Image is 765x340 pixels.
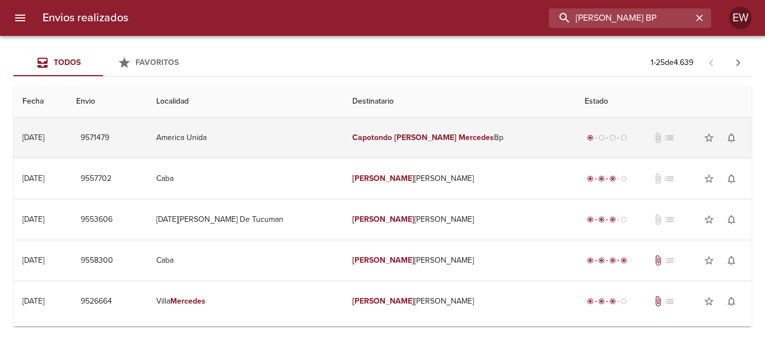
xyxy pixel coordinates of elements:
[136,58,179,67] span: Favoritos
[587,298,594,305] span: radio_button_checked
[587,257,594,264] span: radio_button_checked
[170,296,206,306] em: Mercedes
[651,57,693,68] p: 1 - 25 de 4.639
[147,118,343,158] td: America Unida
[147,240,343,281] td: Caba
[81,295,112,309] span: 9526664
[76,250,118,271] button: 9558300
[598,134,605,141] span: radio_button_unchecked
[598,216,605,223] span: radio_button_checked
[76,169,116,189] button: 9557702
[598,298,605,305] span: radio_button_checked
[587,216,594,223] span: radio_button_checked
[726,255,737,266] span: notifications_none
[147,159,343,199] td: Caba
[13,49,193,76] div: Tabs Envios
[698,208,720,231] button: Agregar a favoritos
[621,257,627,264] span: radio_button_checked
[703,132,715,143] span: star_border
[729,7,752,29] div: Abrir información de usuario
[664,296,675,307] span: No tiene pedido asociado
[22,255,44,265] div: [DATE]
[598,257,605,264] span: radio_button_checked
[664,214,675,225] span: No tiene pedido asociado
[352,133,392,142] em: Capotondo
[609,257,616,264] span: radio_button_checked
[609,175,616,182] span: radio_button_checked
[664,173,675,184] span: No tiene pedido asociado
[664,132,675,143] span: No tiene pedido asociado
[43,9,128,27] h6: Envios realizados
[720,167,743,190] button: Activar notificaciones
[598,175,605,182] span: radio_button_checked
[352,215,414,224] em: [PERSON_NAME]
[587,175,594,182] span: radio_button_checked
[394,133,456,142] em: [PERSON_NAME]
[726,173,737,184] span: notifications_none
[22,174,44,183] div: [DATE]
[698,290,720,313] button: Agregar a favoritos
[459,133,494,142] em: Mercedes
[76,209,117,230] button: 9553606
[621,216,627,223] span: radio_button_unchecked
[725,49,752,76] span: Pagina siguiente
[81,131,109,145] span: 9571479
[585,173,629,184] div: En viaje
[343,281,576,322] td: [PERSON_NAME]
[609,134,616,141] span: radio_button_unchecked
[549,8,692,28] input: buscar
[664,255,675,266] span: No tiene pedido asociado
[609,216,616,223] span: radio_button_checked
[698,57,725,68] span: Pagina anterior
[343,199,576,240] td: [PERSON_NAME]
[147,281,343,322] td: Villa
[703,214,715,225] span: star_border
[343,118,576,158] td: Bp
[726,132,737,143] span: notifications_none
[343,86,576,118] th: Destinatario
[698,167,720,190] button: Agregar a favoritos
[81,254,113,268] span: 9558300
[720,127,743,149] button: Activar notificaciones
[720,208,743,231] button: Activar notificaciones
[576,86,752,118] th: Estado
[147,199,343,240] td: [DATE][PERSON_NAME] De Tucuman
[343,159,576,199] td: [PERSON_NAME]
[54,58,81,67] span: Todos
[703,255,715,266] span: star_border
[720,290,743,313] button: Activar notificaciones
[22,296,44,306] div: [DATE]
[652,296,664,307] span: Tiene documentos adjuntos
[22,133,44,142] div: [DATE]
[67,86,147,118] th: Envio
[652,132,664,143] span: No tiene documentos adjuntos
[343,240,576,281] td: [PERSON_NAME]
[621,134,627,141] span: radio_button_unchecked
[729,7,752,29] div: EW
[585,214,629,225] div: En viaje
[621,298,627,305] span: radio_button_unchecked
[621,175,627,182] span: radio_button_unchecked
[147,86,343,118] th: Localidad
[352,174,414,183] em: [PERSON_NAME]
[652,173,664,184] span: No tiene documentos adjuntos
[698,127,720,149] button: Agregar a favoritos
[720,249,743,272] button: Activar notificaciones
[652,255,664,266] span: Tiene documentos adjuntos
[76,128,114,148] button: 9571479
[585,296,629,307] div: En viaje
[703,296,715,307] span: star_border
[726,214,737,225] span: notifications_none
[76,291,116,312] button: 9526664
[352,255,414,265] em: [PERSON_NAME]
[585,255,629,266] div: Entregado
[609,298,616,305] span: radio_button_checked
[698,249,720,272] button: Agregar a favoritos
[703,173,715,184] span: star_border
[22,215,44,224] div: [DATE]
[352,296,414,306] em: [PERSON_NAME]
[652,214,664,225] span: No tiene documentos adjuntos
[587,134,594,141] span: radio_button_checked
[7,4,34,31] button: menu
[81,172,111,186] span: 9557702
